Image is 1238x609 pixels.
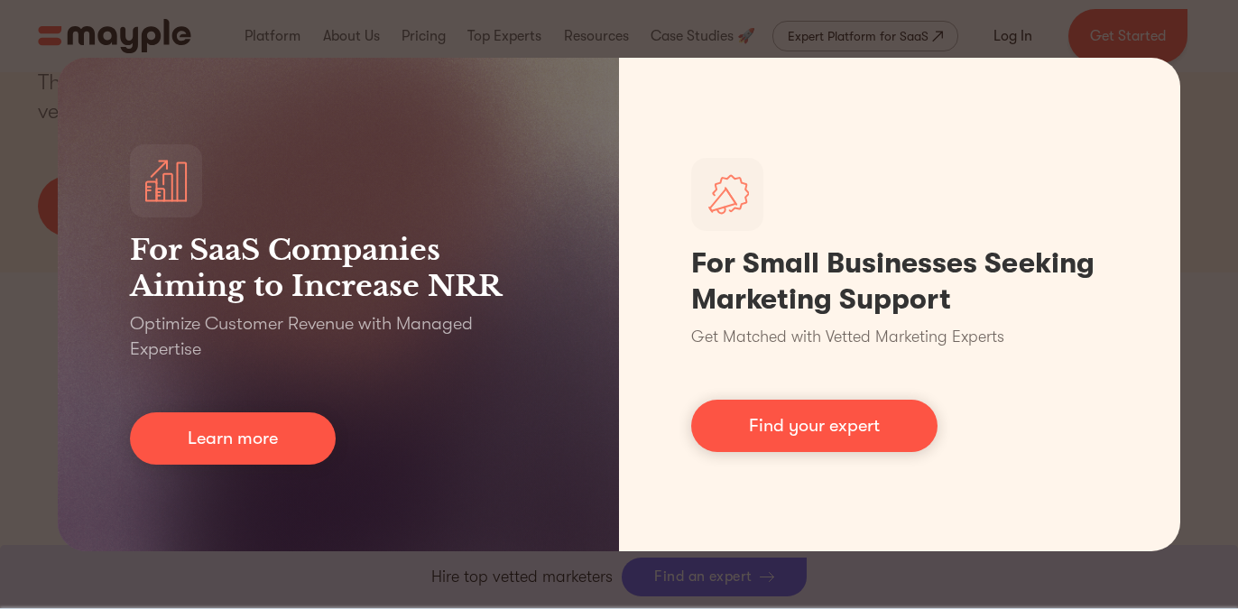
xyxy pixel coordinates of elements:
[130,311,547,362] p: Optimize Customer Revenue with Managed Expertise
[130,412,336,465] a: Learn more
[691,245,1108,318] h1: For Small Businesses Seeking Marketing Support
[130,232,547,304] h3: For SaaS Companies Aiming to Increase NRR
[691,400,938,452] a: Find your expert
[691,325,1004,349] p: Get Matched with Vetted Marketing Experts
